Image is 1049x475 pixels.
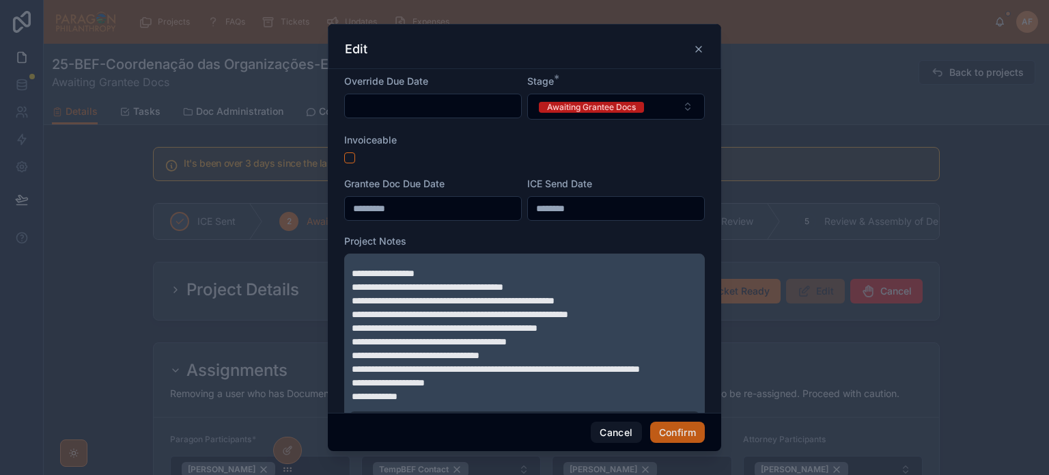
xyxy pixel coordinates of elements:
[344,178,445,189] span: Grantee Doc Due Date
[344,134,397,146] span: Invoiceable
[527,94,705,120] button: Select Button
[591,422,641,444] button: Cancel
[650,422,705,444] button: Confirm
[547,102,636,113] div: Awaiting Grantee Docs
[527,75,554,87] span: Stage
[344,75,428,87] span: Override Due Date
[527,178,592,189] span: ICE Send Date
[344,235,406,247] span: Project Notes
[345,41,367,57] h3: Edit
